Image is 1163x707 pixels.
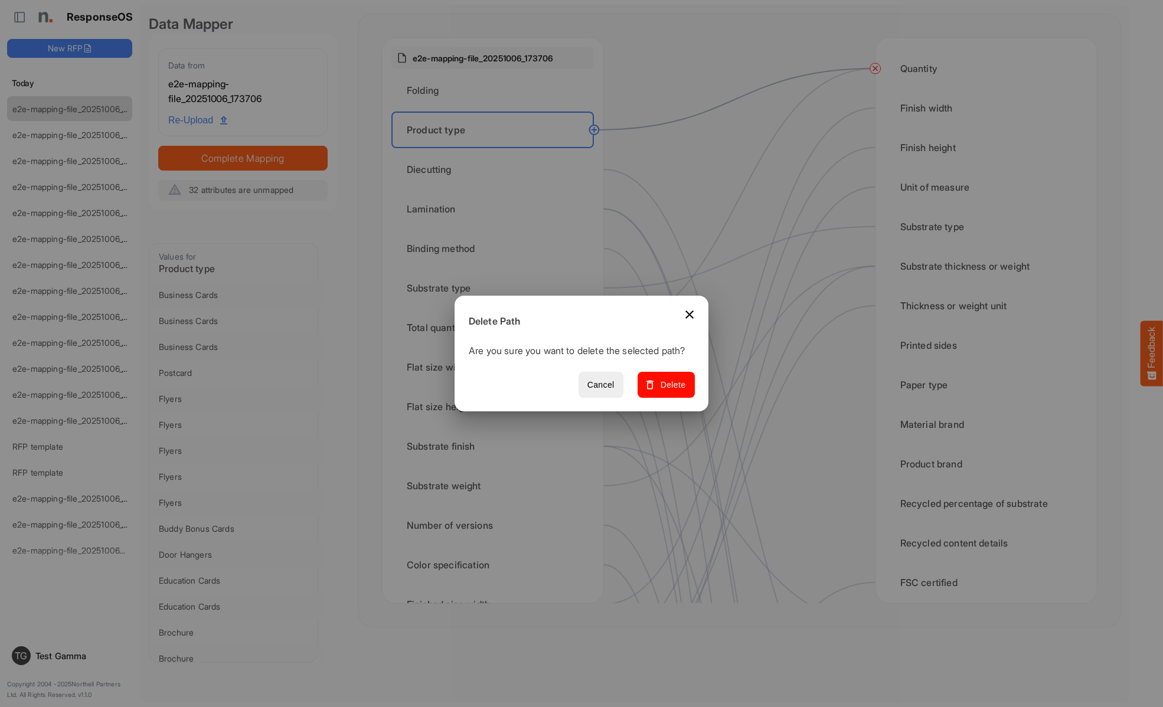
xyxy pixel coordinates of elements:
button: Cancel [579,372,623,398]
button: Delete [638,372,695,398]
p: Are you sure you want to delete the selected path? [469,343,685,362]
span: Cancel [587,378,615,392]
span: Delete [646,378,686,392]
h6: Delete Path [469,314,685,329]
button: Close dialog [675,300,704,329]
